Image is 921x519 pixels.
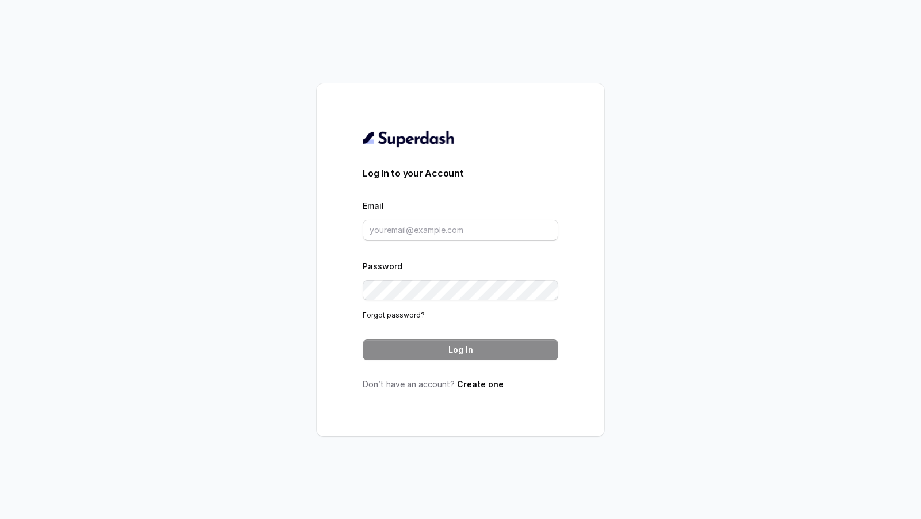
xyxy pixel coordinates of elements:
[363,201,384,211] label: Email
[363,379,558,390] p: Don’t have an account?
[363,339,558,360] button: Log In
[457,379,504,389] a: Create one
[363,220,558,241] input: youremail@example.com
[363,166,558,180] h3: Log In to your Account
[363,261,402,271] label: Password
[363,311,425,319] a: Forgot password?
[363,129,455,148] img: light.svg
